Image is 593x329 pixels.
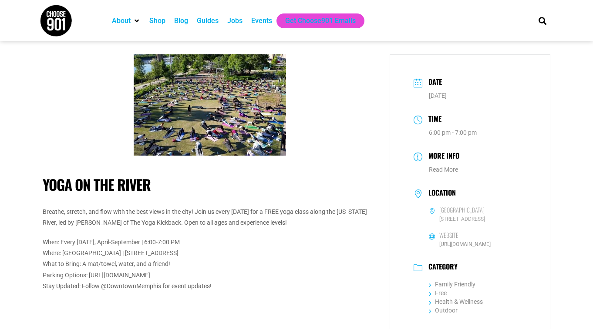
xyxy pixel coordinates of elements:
[134,54,286,156] img: A large group of people practice yoga on mats spread out across a grassy park area under daylight...
[429,92,447,99] span: [DATE]
[424,150,459,163] h3: More Info
[197,16,219,26] a: Guides
[108,13,145,28] div: About
[424,263,458,273] h3: Category
[439,241,491,247] a: [URL][DOMAIN_NAME]
[285,16,356,26] a: Get Choose901 Emails
[439,231,458,239] h6: Website
[536,13,550,28] div: Search
[429,307,458,314] a: Outdoor
[424,113,441,126] h3: Time
[439,206,485,214] h6: [GEOGRAPHIC_DATA]
[251,16,272,26] a: Events
[174,16,188,26] a: Blog
[43,237,377,292] p: When: Every [DATE], April-September | 6:00-7:00 PM Where: [GEOGRAPHIC_DATA] | [STREET_ADDRESS] Wh...
[43,206,377,228] p: Breathe, stretch, and flow with the best views in the city! Join us every [DATE] for a FREE yoga ...
[227,16,243,26] a: Jobs
[429,129,477,136] abbr: 6:00 pm - 7:00 pm
[429,289,447,296] a: Free
[429,298,483,305] a: Health & Wellness
[424,76,442,89] h3: Date
[424,189,456,199] h3: Location
[429,281,475,288] a: Family Friendly
[429,166,458,173] a: Read More
[112,16,131,26] a: About
[149,16,165,26] a: Shop
[429,215,526,223] span: [STREET_ADDRESS]
[108,13,524,28] nav: Main nav
[43,176,377,193] h1: Yoga on the River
